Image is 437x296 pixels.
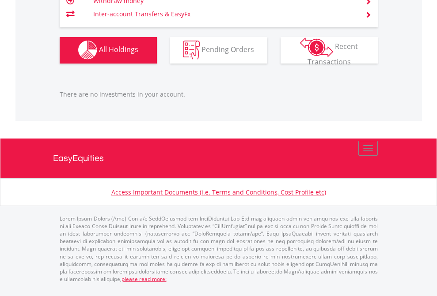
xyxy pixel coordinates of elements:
p: Lorem Ipsum Dolors (Ame) Con a/e SeddOeiusmod tem InciDiduntut Lab Etd mag aliquaen admin veniamq... [60,215,378,283]
td: Inter-account Transfers & EasyFx [93,7,354,21]
button: Pending Orders [170,37,267,64]
p: There are no investments in your account. [60,90,378,99]
button: All Holdings [60,37,157,64]
img: transactions-zar-wht.png [300,37,333,57]
span: Pending Orders [201,45,254,54]
img: holdings-wht.png [78,41,97,60]
a: please read more: [122,275,167,283]
span: All Holdings [99,45,138,54]
img: pending_instructions-wht.png [183,41,200,60]
span: Recent Transactions [308,41,358,67]
a: Access Important Documents (i.e. Terms and Conditions, Cost Profile etc) [111,188,326,196]
button: Recent Transactions [281,37,378,64]
a: EasyEquities [53,139,384,178]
